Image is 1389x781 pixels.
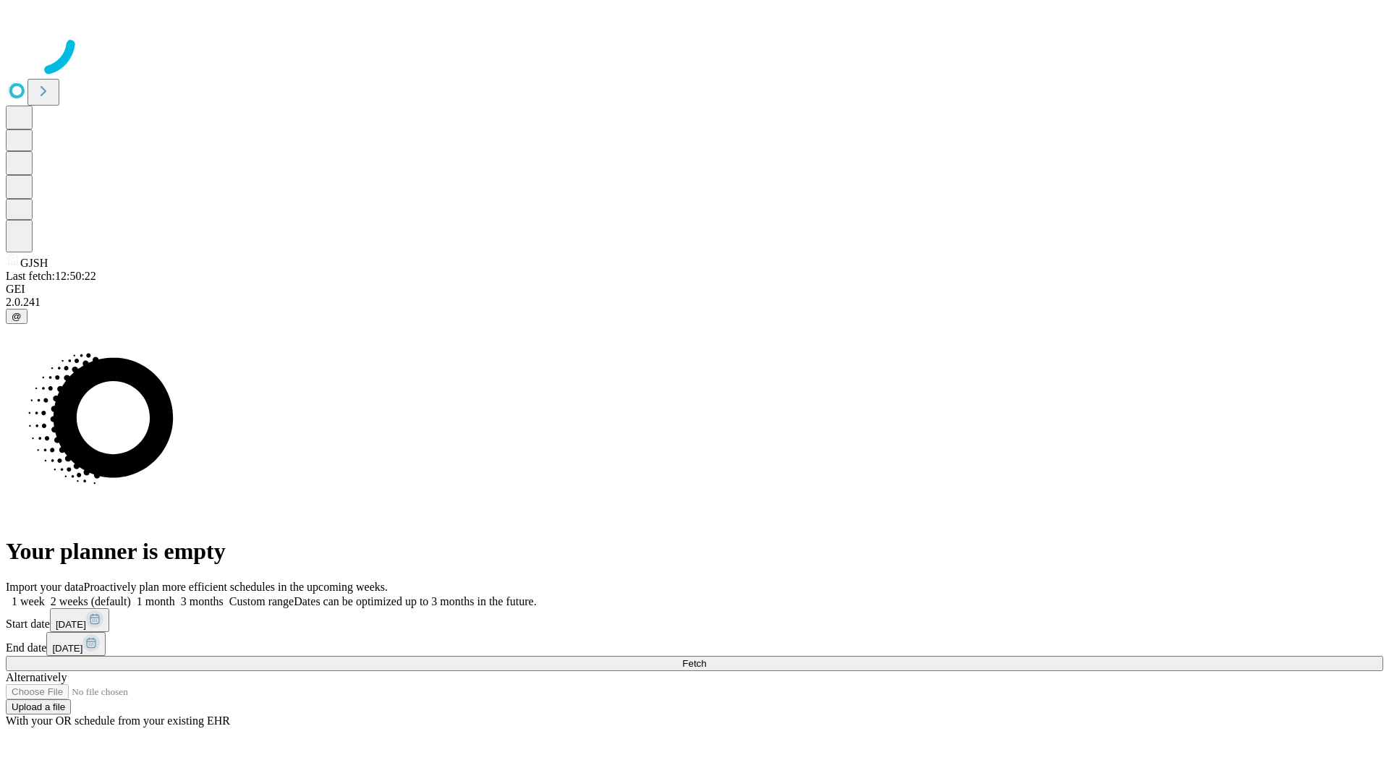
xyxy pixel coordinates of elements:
[6,296,1383,309] div: 2.0.241
[51,595,131,607] span: 2 weeks (default)
[6,270,96,282] span: Last fetch: 12:50:22
[682,658,706,669] span: Fetch
[6,671,67,683] span: Alternatively
[50,608,109,632] button: [DATE]
[6,581,84,593] span: Import your data
[6,714,230,727] span: With your OR schedule from your existing EHR
[6,699,71,714] button: Upload a file
[294,595,536,607] span: Dates can be optimized up to 3 months in the future.
[12,595,45,607] span: 1 week
[6,656,1383,671] button: Fetch
[229,595,294,607] span: Custom range
[46,632,106,656] button: [DATE]
[137,595,175,607] span: 1 month
[6,538,1383,565] h1: Your planner is empty
[12,311,22,322] span: @
[6,283,1383,296] div: GEI
[6,608,1383,632] div: Start date
[6,632,1383,656] div: End date
[181,595,224,607] span: 3 months
[52,643,82,654] span: [DATE]
[6,309,27,324] button: @
[56,619,86,630] span: [DATE]
[84,581,388,593] span: Proactively plan more efficient schedules in the upcoming weeks.
[20,257,48,269] span: GJSH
